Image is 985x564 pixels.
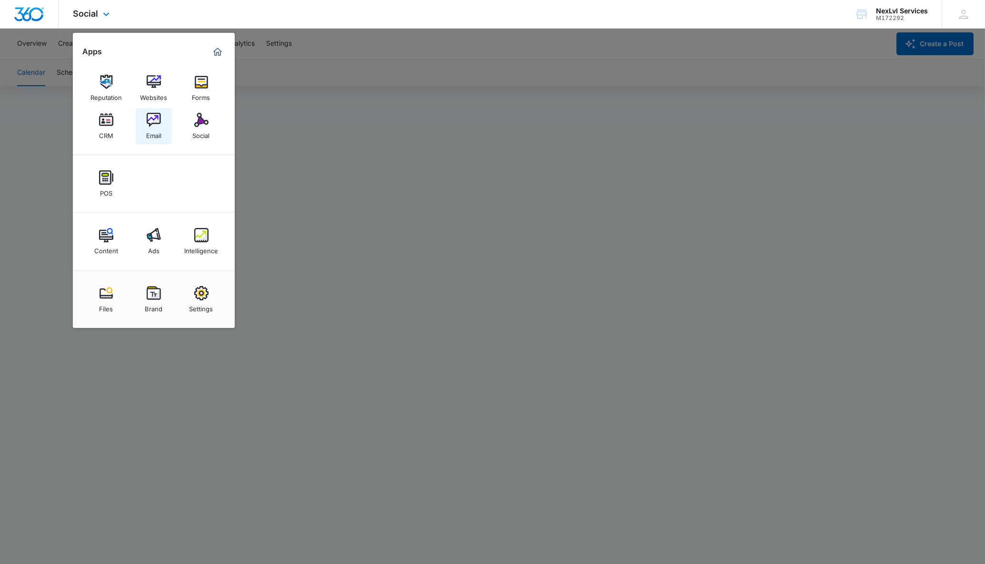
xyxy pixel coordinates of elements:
a: Email [136,108,172,144]
div: Content [94,242,118,255]
div: Social [193,127,210,139]
a: Content [88,223,124,259]
div: Files [99,300,113,313]
h2: Apps [82,47,102,56]
div: Ads [148,242,159,255]
span: Social [73,9,98,19]
a: CRM [88,108,124,144]
a: Ads [136,223,172,259]
a: Reputation [88,70,124,106]
div: Websites [140,89,167,101]
a: Marketing 360® Dashboard [210,44,225,59]
a: Websites [136,70,172,106]
div: Intelligence [184,242,218,255]
a: Intelligence [183,223,219,259]
div: account id [876,15,928,21]
a: Social [183,108,219,144]
a: Forms [183,70,219,106]
div: Settings [189,300,213,313]
div: CRM [99,127,113,139]
div: POS [100,185,112,197]
div: Reputation [90,89,122,101]
a: Files [88,281,124,317]
div: Forms [192,89,210,101]
a: Settings [183,281,219,317]
div: account name [876,7,928,15]
a: POS [88,166,124,202]
div: Email [146,127,161,139]
a: Brand [136,281,172,317]
div: Brand [145,300,162,313]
